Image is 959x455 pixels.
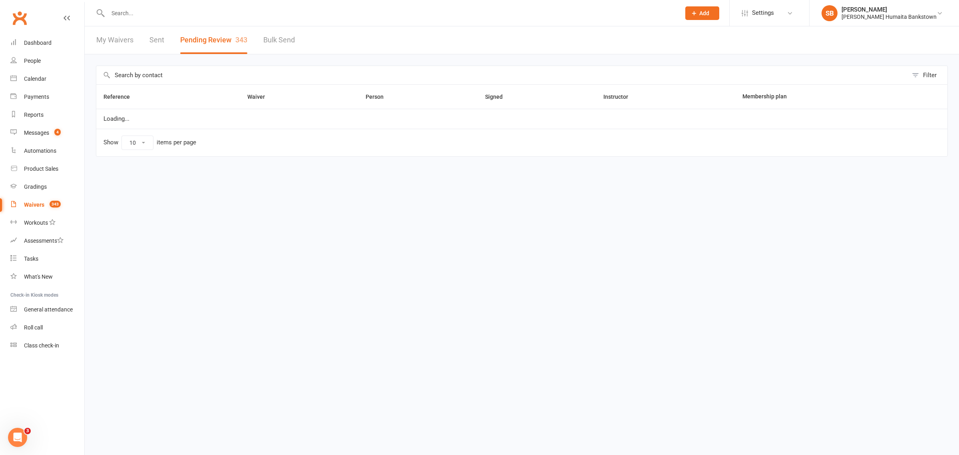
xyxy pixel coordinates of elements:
[842,13,937,20] div: [PERSON_NAME] Humaita Bankstown
[366,92,392,102] button: Person
[10,178,84,196] a: Gradings
[103,92,139,102] button: Reference
[263,26,295,54] a: Bulk Send
[24,273,53,280] div: What's New
[10,250,84,268] a: Tasks
[752,4,774,22] span: Settings
[10,106,84,124] a: Reports
[247,94,274,100] span: Waiver
[10,8,30,28] a: Clubworx
[10,319,84,337] a: Roll call
[735,85,906,109] th: Membership plan
[8,428,27,447] iframe: Intercom live chat
[105,8,675,19] input: Search...
[24,76,46,82] div: Calendar
[157,139,196,146] div: items per page
[96,66,908,84] input: Search by contact
[24,255,38,262] div: Tasks
[180,26,247,54] button: Pending Review343
[50,201,61,208] span: 343
[603,92,637,102] button: Instructor
[96,26,133,54] a: My Waivers
[24,306,73,313] div: General attendance
[842,6,937,13] div: [PERSON_NAME]
[366,94,392,100] span: Person
[24,148,56,154] div: Automations
[24,130,49,136] div: Messages
[822,5,838,21] div: SB
[10,337,84,355] a: Class kiosk mode
[10,34,84,52] a: Dashboard
[24,58,41,64] div: People
[103,94,139,100] span: Reference
[149,26,164,54] a: Sent
[10,268,84,286] a: What's New
[10,142,84,160] a: Automations
[10,52,84,70] a: People
[685,6,719,20] button: Add
[10,160,84,178] a: Product Sales
[24,166,58,172] div: Product Sales
[235,36,247,44] span: 343
[24,94,49,100] div: Payments
[485,92,511,102] button: Signed
[10,301,84,319] a: General attendance kiosk mode
[96,109,947,129] td: Loading...
[603,94,637,100] span: Instructor
[10,124,84,142] a: Messages 4
[24,428,31,434] span: 3
[24,324,43,331] div: Roll call
[54,129,61,136] span: 4
[24,220,48,226] div: Workouts
[24,112,44,118] div: Reports
[24,342,59,349] div: Class check-in
[24,237,64,244] div: Assessments
[10,196,84,214] a: Waivers 343
[485,94,511,100] span: Signed
[24,202,44,208] div: Waivers
[10,214,84,232] a: Workouts
[103,136,196,150] div: Show
[10,88,84,106] a: Payments
[908,66,947,84] button: Filter
[10,70,84,88] a: Calendar
[247,92,274,102] button: Waiver
[699,10,709,16] span: Add
[10,232,84,250] a: Assessments
[24,40,52,46] div: Dashboard
[923,70,937,80] div: Filter
[24,184,47,190] div: Gradings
